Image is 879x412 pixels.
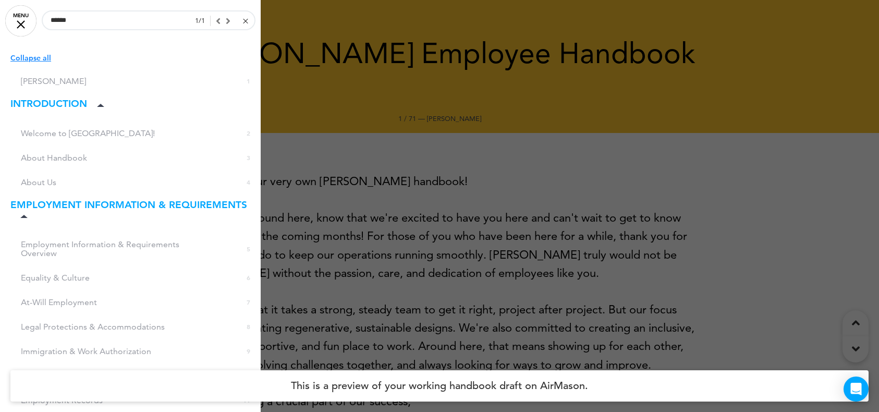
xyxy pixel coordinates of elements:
[201,18,205,25] span: 1
[195,16,211,26] span: /
[5,5,36,37] a: MENU
[10,370,869,402] h4: This is a preview of your working handbook draft on AirMason.
[10,52,261,64] p: Collapse all
[844,377,869,402] div: Open Intercom Messenger
[195,18,199,25] span: 1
